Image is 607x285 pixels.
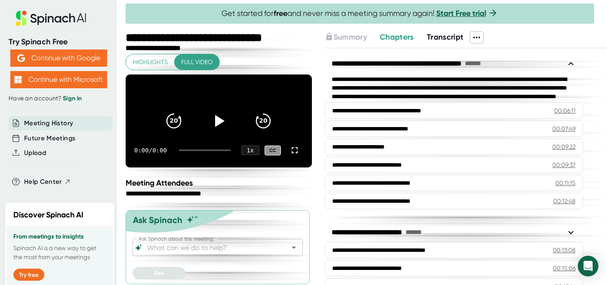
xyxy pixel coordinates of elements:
div: Have an account? [9,95,108,102]
b: free [274,9,287,18]
div: 0:00 / 0:00 [134,147,169,154]
div: Open Intercom Messenger [578,256,598,276]
button: Continue with Google [10,50,107,67]
img: Aehbyd4JwY73AAAAAElFTkSuQmCC [17,54,25,62]
span: Summary [333,32,367,42]
button: Summary [325,31,367,43]
span: Ask [154,270,164,277]
button: Try free [13,269,44,281]
div: 00:13:08 [553,246,576,254]
a: Sign in [63,95,82,102]
div: 00:09:22 [552,142,576,151]
div: 00:15:06 [553,264,576,273]
div: 00:09:37 [552,161,576,169]
div: 00:06:11 [554,106,576,115]
a: Start Free trial [436,9,486,18]
button: Full video [174,54,219,70]
button: Help Center [24,177,71,187]
button: Open [288,242,300,254]
button: Future Meetings [24,133,75,143]
h2: Discover Spinach AI [13,209,83,221]
button: Meeting History [24,118,73,128]
div: 00:07:49 [552,124,576,133]
button: Continue with Microsoft [10,71,107,88]
button: Upload [24,148,46,158]
div: Upgrade to access [325,31,380,43]
button: Transcript [427,31,464,43]
button: Highlights [126,54,175,70]
div: Try Spinach Free [9,37,108,47]
span: Highlights [133,57,168,68]
span: Chapters [380,32,414,42]
div: Meeting Attendees [126,178,314,188]
h3: From meetings to insights [13,233,106,240]
span: Get started for and never miss a meeting summary again! [222,9,498,19]
div: CC [265,146,281,155]
div: 00:12:48 [553,197,576,205]
div: 00:11:15 [555,179,576,187]
button: Chapters [380,31,414,43]
p: Spinach AI is a new way to get the most from your meetings [13,244,106,262]
span: Transcript [427,32,464,42]
span: Full video [181,57,213,68]
span: Help Center [24,177,62,187]
button: Ask [132,267,185,279]
input: What can we do to help? [145,242,275,254]
div: Ask Spinach [133,215,182,225]
div: 1 x [241,146,259,155]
